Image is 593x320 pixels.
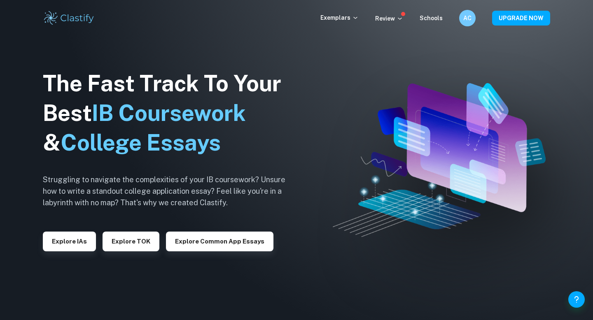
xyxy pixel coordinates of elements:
[463,14,472,23] h6: AC
[320,13,359,22] p: Exemplars
[568,291,585,308] button: Help and Feedback
[43,232,96,251] button: Explore IAs
[166,232,273,251] button: Explore Common App essays
[43,174,298,209] h6: Struggling to navigate the complexities of your IB coursework? Unsure how to write a standout col...
[375,14,403,23] p: Review
[103,232,159,251] button: Explore TOK
[459,10,476,26] button: AC
[166,237,273,245] a: Explore Common App essays
[333,83,546,237] img: Clastify hero
[43,10,95,26] img: Clastify logo
[92,100,246,126] span: IB Coursework
[492,11,550,26] button: UPGRADE NOW
[43,69,298,158] h1: The Fast Track To Your Best &
[43,237,96,245] a: Explore IAs
[61,130,221,155] span: College Essays
[420,15,443,21] a: Schools
[103,237,159,245] a: Explore TOK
